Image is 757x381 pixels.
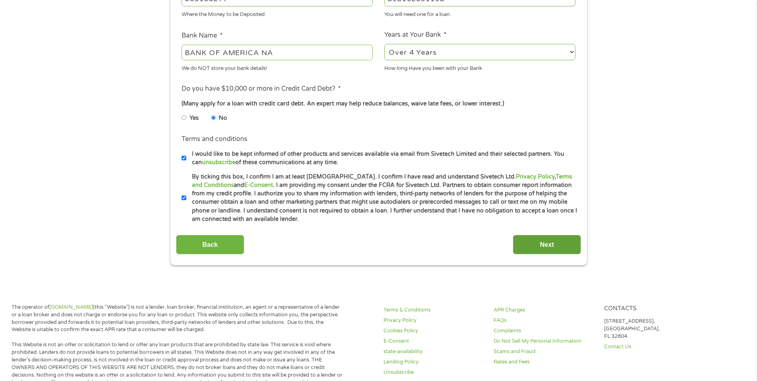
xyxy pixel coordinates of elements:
[494,317,594,324] a: FAQs
[49,304,93,310] a: [DOMAIN_NAME]
[494,306,594,314] a: APR Charges
[202,159,235,166] a: unsubscribe
[176,235,244,254] input: Back
[383,348,484,355] a: state-availability
[186,150,578,167] label: I would like to be kept informed of other products and services available via email from Sivetech...
[513,235,581,254] input: Next
[244,182,273,189] a: E-Consent
[182,135,247,143] label: Terms and conditions
[383,337,484,345] a: E-Consent
[494,327,594,335] a: Complaints
[383,327,484,335] a: Cookies Policy
[494,348,594,355] a: Scams and Fraud
[384,31,447,39] label: Years at Your Bank
[494,358,594,366] a: Rates and Fees
[384,8,575,19] div: You will need one for a loan.
[190,114,199,123] label: Yes
[182,8,373,19] div: Where the Money to be Deposited
[192,173,572,189] a: Terms and Conditions
[604,343,705,351] a: Contact Us
[383,358,484,366] a: Lending Policy
[384,62,575,72] div: How long Have you been with your Bank
[182,99,575,108] div: (Many apply for a loan with credit card debt. An expert may help reduce balances, waive late fees...
[12,304,343,334] p: The operator of (this “Website”) is not a lender, loan broker, financial institution, an agent or...
[182,62,373,72] div: We do NOT store your bank details!
[604,317,705,340] p: [STREET_ADDRESS], [GEOGRAPHIC_DATA], FL 32804.
[494,337,594,345] a: Do Not Sell My Personal Information
[182,32,223,40] label: Bank Name
[516,173,555,180] a: Privacy Policy
[219,114,227,123] label: No
[604,305,705,313] h4: Contacts
[383,306,484,314] a: Terms & Conditions
[182,85,341,93] label: Do you have $10,000 or more in Credit Card Debt?
[383,317,484,324] a: Privacy Policy
[383,369,484,376] a: Unsubscribe
[186,173,578,224] label: By ticking this box, I confirm I am at least [DEMOGRAPHIC_DATA]. I confirm I have read and unders...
